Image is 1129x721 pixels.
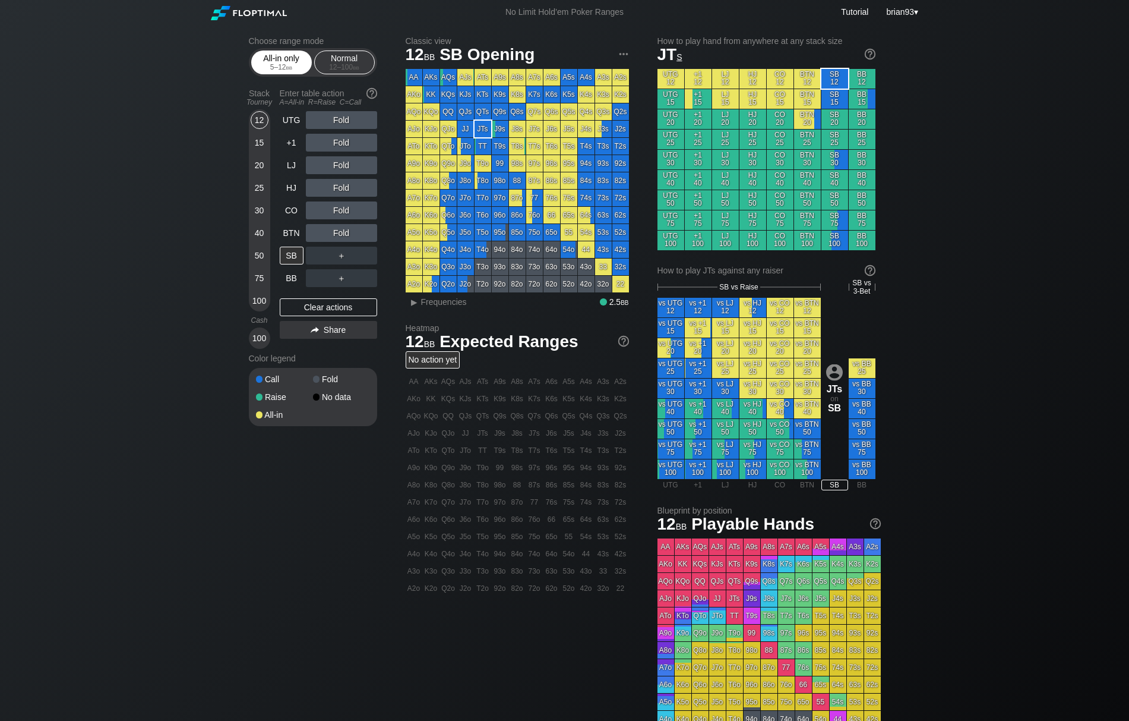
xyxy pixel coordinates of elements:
[475,138,491,155] div: TT
[578,172,594,189] div: 84s
[712,109,739,129] div: LJ 20
[440,86,457,103] div: KQs
[657,109,684,129] div: UTG 20
[612,172,629,189] div: 82s
[561,259,577,275] div: 53o
[595,138,612,155] div: T3s
[739,130,766,149] div: HJ 25
[578,121,594,137] div: J4s
[424,49,435,62] span: bb
[306,247,377,265] div: ＋
[406,276,422,292] div: A2o
[406,121,422,137] div: AJo
[849,231,875,250] div: BB 100
[509,155,526,172] div: 98s
[595,259,612,275] div: 33
[595,241,612,258] div: 43s
[543,138,560,155] div: T6s
[849,89,875,109] div: BB 15
[849,150,875,169] div: BB 30
[509,190,526,206] div: 87o
[251,224,268,242] div: 40
[767,190,793,210] div: CO 50
[794,210,821,230] div: BTN 75
[244,98,275,106] div: Tourney
[794,130,821,149] div: BTN 25
[457,259,474,275] div: J3o
[657,190,684,210] div: UTG 50
[849,210,875,230] div: BB 75
[578,86,594,103] div: K4s
[886,7,914,17] span: brian93
[457,224,474,241] div: J5o
[280,156,303,174] div: LJ
[475,155,491,172] div: T9o
[685,231,711,250] div: +1 100
[794,109,821,129] div: BTN 20
[406,207,422,223] div: A6o
[406,259,422,275] div: A3o
[423,241,439,258] div: K4o
[849,170,875,190] div: BB 40
[492,190,508,206] div: 97o
[244,84,275,111] div: Stack
[685,150,711,169] div: +1 30
[306,156,377,174] div: Fold
[475,276,491,292] div: T2o
[256,411,313,419] div: All-in
[492,207,508,223] div: 96o
[509,172,526,189] div: 88
[509,224,526,241] div: 85o
[509,69,526,86] div: A8s
[492,224,508,241] div: 95o
[509,103,526,120] div: Q8s
[561,155,577,172] div: 95s
[821,150,848,169] div: SB 30
[595,155,612,172] div: 93s
[767,130,793,149] div: CO 25
[543,121,560,137] div: J6s
[509,86,526,103] div: K8s
[712,231,739,250] div: LJ 100
[612,69,629,86] div: A2s
[404,46,437,65] span: 12
[509,259,526,275] div: 83o
[251,269,268,287] div: 75
[657,36,875,46] h2: How to play hand from anywhere at any stack size
[406,103,422,120] div: AQo
[526,121,543,137] div: J7s
[739,89,766,109] div: HJ 15
[869,517,882,530] img: help.32db89a4.svg
[883,5,919,18] div: ▾
[578,224,594,241] div: 54s
[767,170,793,190] div: CO 40
[475,103,491,120] div: QTs
[211,6,287,20] img: Floptimal logo
[612,224,629,241] div: 52s
[612,138,629,155] div: T2s
[794,231,821,250] div: BTN 100
[767,109,793,129] div: CO 20
[526,155,543,172] div: 97s
[794,170,821,190] div: BTN 40
[423,224,439,241] div: K5o
[440,69,457,86] div: AQs
[492,103,508,120] div: Q9s
[353,63,359,71] span: bb
[685,109,711,129] div: +1 20
[526,190,543,206] div: 77
[440,259,457,275] div: Q3o
[423,155,439,172] div: K9o
[612,121,629,137] div: J2s
[306,201,377,219] div: Fold
[438,46,536,65] span: SB Opening
[578,259,594,275] div: 43o
[739,109,766,129] div: HJ 20
[256,393,313,401] div: Raise
[251,247,268,265] div: 50
[685,89,711,109] div: +1 15
[657,266,875,275] div: How to play JTs against any raiser
[657,150,684,169] div: UTG 30
[657,45,682,64] span: JT
[767,210,793,230] div: CO 75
